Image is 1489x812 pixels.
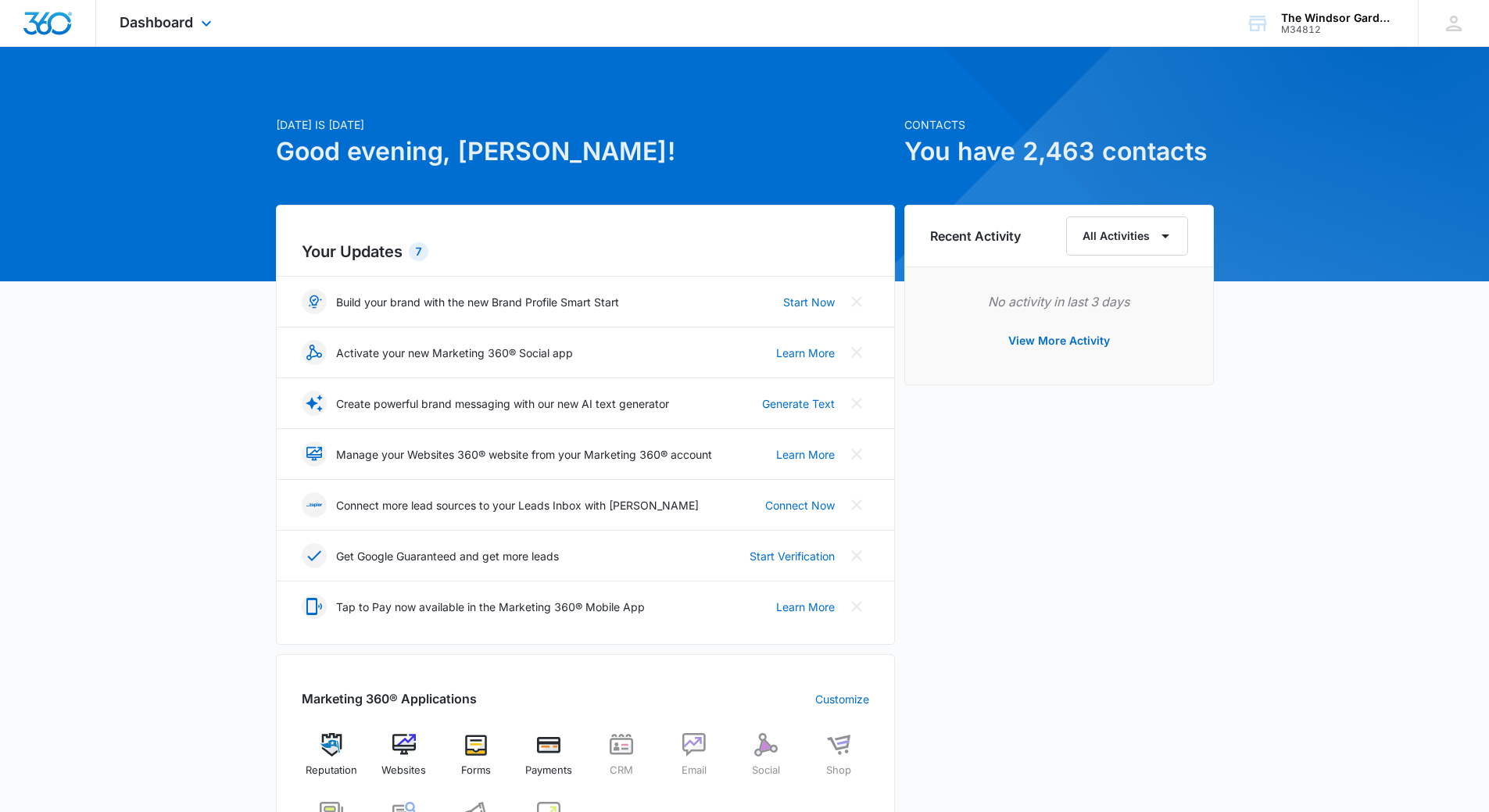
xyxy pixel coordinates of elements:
p: Activate your new Marketing 360® Social app [336,345,573,361]
p: Manage your Websites 360® website from your Marketing 360® account [336,446,712,463]
a: CRM [592,733,652,789]
button: Close [844,594,869,619]
a: Learn More [776,599,835,615]
button: View More Activity [993,322,1126,359]
p: Connect more lead sources to your Leads Inbox with [PERSON_NAME] [336,497,699,513]
span: Shop [826,763,851,778]
span: Payments [525,763,572,778]
h1: You have 2,463 contacts [904,133,1214,170]
div: account name [1281,12,1395,24]
a: Generate Text [762,395,835,412]
a: Learn More [776,345,835,361]
p: Contacts [904,116,1214,133]
div: account id [1281,24,1395,35]
a: Learn More [776,446,835,463]
a: Websites [374,733,434,789]
h2: Marketing 360® Applications [302,689,477,708]
h1: Good evening, [PERSON_NAME]! [276,133,895,170]
a: Customize [815,691,869,707]
a: Forms [446,733,506,789]
button: Close [844,442,869,467]
a: Start Now [783,294,835,310]
p: No activity in last 3 days [930,292,1188,311]
a: Start Verification [750,548,835,564]
span: Websites [381,763,426,778]
span: Email [682,763,707,778]
span: Dashboard [120,14,193,30]
button: Close [844,289,869,314]
button: Close [844,543,869,568]
button: All Activities [1066,216,1188,256]
span: Forms [461,763,491,778]
p: Tap to Pay now available in the Marketing 360® Mobile App [336,599,645,615]
p: Get Google Guaranteed and get more leads [336,548,559,564]
h6: Recent Activity [930,227,1021,245]
a: Shop [809,733,869,789]
span: CRM [610,763,633,778]
a: Connect Now [765,497,835,513]
p: Build your brand with the new Brand Profile Smart Start [336,294,619,310]
button: Close [844,391,869,416]
span: Social [752,763,780,778]
button: Close [844,340,869,365]
span: Reputation [306,763,357,778]
h2: Your Updates [302,240,869,263]
a: Email [664,733,724,789]
p: [DATE] is [DATE] [276,116,895,133]
a: Reputation [302,733,362,789]
a: Social [736,733,796,789]
div: 7 [409,242,428,261]
p: Create powerful brand messaging with our new AI text generator [336,395,669,412]
a: Payments [519,733,579,789]
button: Close [844,492,869,517]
